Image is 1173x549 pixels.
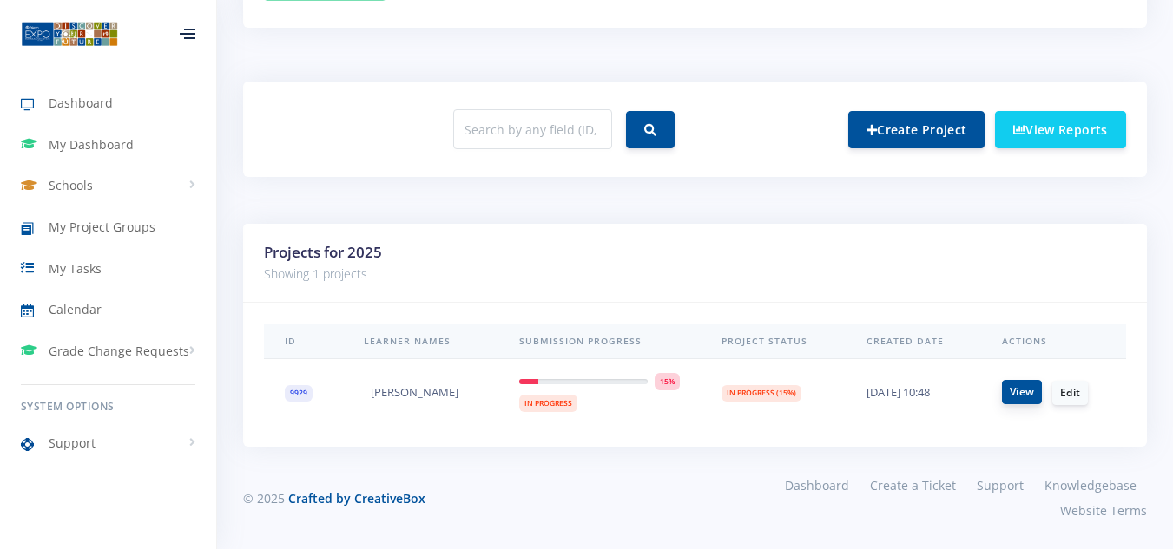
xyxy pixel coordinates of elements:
a: Edit [1052,381,1088,405]
a: Website Terms [1050,498,1147,523]
span: In Progress [519,395,577,412]
span: 9929 [285,385,313,402]
span: Calendar [49,300,102,318]
span: Knowledgebase [1044,477,1137,493]
img: ... [21,20,118,48]
input: Search by any field (ID, name, school, etc.) [453,109,612,149]
span: In Progress (15%) [722,385,801,402]
span: Support [49,434,96,452]
span: My Dashboard [49,135,134,154]
a: Dashboard [774,473,860,498]
th: Submission Progress [498,324,701,359]
a: Create a Ticket [860,473,966,498]
h6: System Options [21,399,195,415]
a: View [1002,380,1042,404]
span: My Tasks [49,259,102,278]
th: Created Date [846,324,981,359]
span: [PERSON_NAME] [371,384,458,402]
div: © 2025 [243,489,682,507]
a: View Reports [995,111,1126,148]
a: Create Project [848,111,985,148]
th: Project Status [701,324,846,359]
span: My Project Groups [49,218,155,236]
span: Dashboard [49,94,113,112]
th: Actions [981,324,1126,359]
a: Support [966,473,1034,498]
td: [DATE] 10:48 [846,359,981,426]
p: Showing 1 projects [264,264,1126,284]
span: 15% [655,373,680,390]
th: ID [264,324,343,359]
h3: Projects for 2025 [264,241,1126,264]
a: Knowledgebase [1034,473,1147,498]
th: Learner Names [343,324,498,359]
span: Schools [49,176,93,194]
a: Crafted by CreativeBox [288,490,425,507]
span: Grade Change Requests [49,342,189,360]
